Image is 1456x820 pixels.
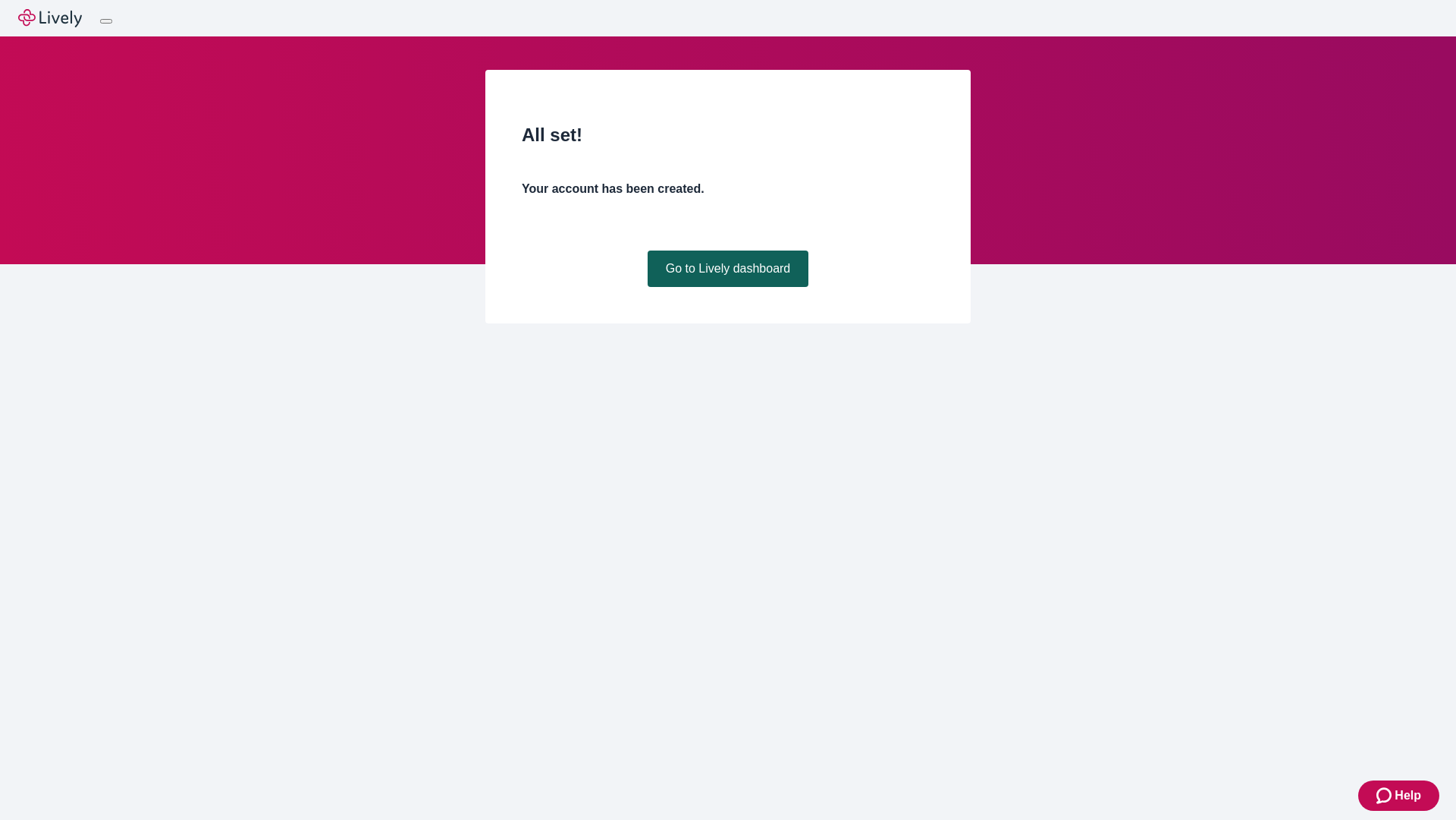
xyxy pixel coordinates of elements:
h4: Your account has been created. [522,180,934,198]
svg: Zendesk support icon [1376,787,1395,805]
span: Help [1395,787,1421,805]
img: Lively [18,9,82,27]
h2: All set! [522,121,934,149]
a: Go to Lively dashboard [648,251,809,287]
button: Log out [100,19,112,24]
button: Zendesk support iconHelp [1358,781,1439,811]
